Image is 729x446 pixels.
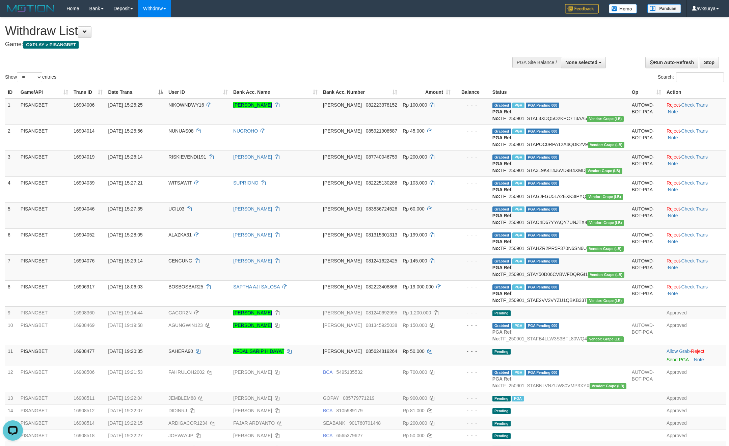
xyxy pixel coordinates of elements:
[323,206,362,212] span: [PERSON_NAME]
[108,128,142,134] span: [DATE] 15:25:56
[168,128,194,134] span: NUNUAS08
[323,420,345,426] span: SEABANK
[456,283,487,290] div: - - -
[366,284,397,289] span: Copy 082223408866 to clipboard
[668,187,678,192] a: Note
[668,135,678,140] a: Note
[456,154,487,160] div: - - -
[323,258,362,263] span: [PERSON_NAME]
[5,86,18,99] th: ID
[492,329,513,341] b: PGA Ref. No:
[629,86,664,99] th: Op: activate to sort column ascending
[18,345,71,366] td: PISANGBET
[74,154,94,160] span: 16904019
[664,86,726,99] th: Action
[512,57,561,68] div: PGA Site Balance /
[490,99,629,125] td: TF_250901_STAL3XDQ5O2KPC7T3AA5
[74,258,94,263] span: 16904076
[664,228,726,254] td: · ·
[526,103,560,108] span: PGA Pending
[456,322,487,329] div: - - -
[629,150,664,176] td: AUTOWD-BOT-PGA
[5,228,18,254] td: 6
[403,408,425,413] span: Rp 81.000
[512,103,524,108] span: Marked by avkedw
[492,323,511,329] span: Grabbed
[681,232,708,238] a: Check Trans
[349,420,381,426] span: Copy 901760701448 to clipboard
[590,383,626,389] span: Vendor URL: https://dashboard.q2checkout.com/secure
[664,417,726,429] td: Approved
[492,258,511,264] span: Grabbed
[233,102,272,108] a: [PERSON_NAME]
[681,284,708,289] a: Check Trans
[5,366,18,392] td: 12
[667,154,680,160] a: Reject
[492,349,511,355] span: Pending
[456,407,487,414] div: - - -
[233,180,259,186] a: SUPRIONO
[664,254,726,280] td: · ·
[366,206,397,212] span: Copy 083836724526 to clipboard
[664,99,726,125] td: · ·
[664,306,726,319] td: Approved
[664,176,726,202] td: · ·
[5,176,18,202] td: 4
[664,150,726,176] td: · ·
[18,254,71,280] td: PISANGBET
[168,310,192,315] span: GACOR2N
[492,161,513,173] b: PGA Ref. No:
[512,370,524,375] span: Marked by avkyakub
[664,392,726,404] td: Approved
[323,102,362,108] span: [PERSON_NAME]
[667,128,680,134] a: Reject
[664,404,726,417] td: Approved
[74,310,94,315] span: 16908360
[456,257,487,264] div: - - -
[233,310,272,315] a: [PERSON_NAME]
[668,213,678,218] a: Note
[366,323,397,328] span: Copy 081345925038 to clipboard
[74,102,94,108] span: 16904006
[5,254,18,280] td: 7
[403,323,427,328] span: Rp 150.000
[667,284,680,289] a: Reject
[108,284,142,289] span: [DATE] 18:06:03
[168,349,193,354] span: SAHERA90
[681,180,708,186] a: Check Trans
[587,246,624,252] span: Vendor URL: https://dashboard.q2checkout.com/secure
[320,86,400,99] th: Bank Acc. Number: activate to sort column ascending
[512,232,524,238] span: Marked by avkedw
[456,369,487,375] div: - - -
[168,232,192,238] span: ALAZKA31
[233,232,272,238] a: [PERSON_NAME]
[667,180,680,186] a: Reject
[168,408,187,413] span: DIDINRJ
[5,345,18,366] td: 11
[168,102,204,108] span: NIKOWNDWY16
[366,180,397,186] span: Copy 082225130288 to clipboard
[664,202,726,228] td: · ·
[105,86,165,99] th: Date Trans.: activate to sort column descending
[18,366,71,392] td: PISANGBET
[667,349,690,354] a: Allow Grab
[403,284,434,289] span: Rp 19.000.000
[3,3,23,23] button: Open LiveChat chat widget
[74,323,94,328] span: 16908469
[403,180,427,186] span: Rp 103.000
[668,265,678,270] a: Note
[233,408,272,413] a: [PERSON_NAME]
[526,155,560,160] span: PGA Pending
[492,265,513,277] b: PGA Ref. No:
[233,433,272,438] a: [PERSON_NAME]
[490,319,629,345] td: TF_250901_STAFB4LLW3S3BFL80WQ4
[323,349,362,354] span: [PERSON_NAME]
[691,349,704,354] a: Reject
[664,345,726,366] td: ·
[667,349,691,354] span: ·
[403,310,431,315] span: Rp 1.200.000
[74,232,94,238] span: 16904052
[456,128,487,134] div: - - -
[403,206,425,212] span: Rp 60.000
[366,102,397,108] span: Copy 082223378152 to clipboard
